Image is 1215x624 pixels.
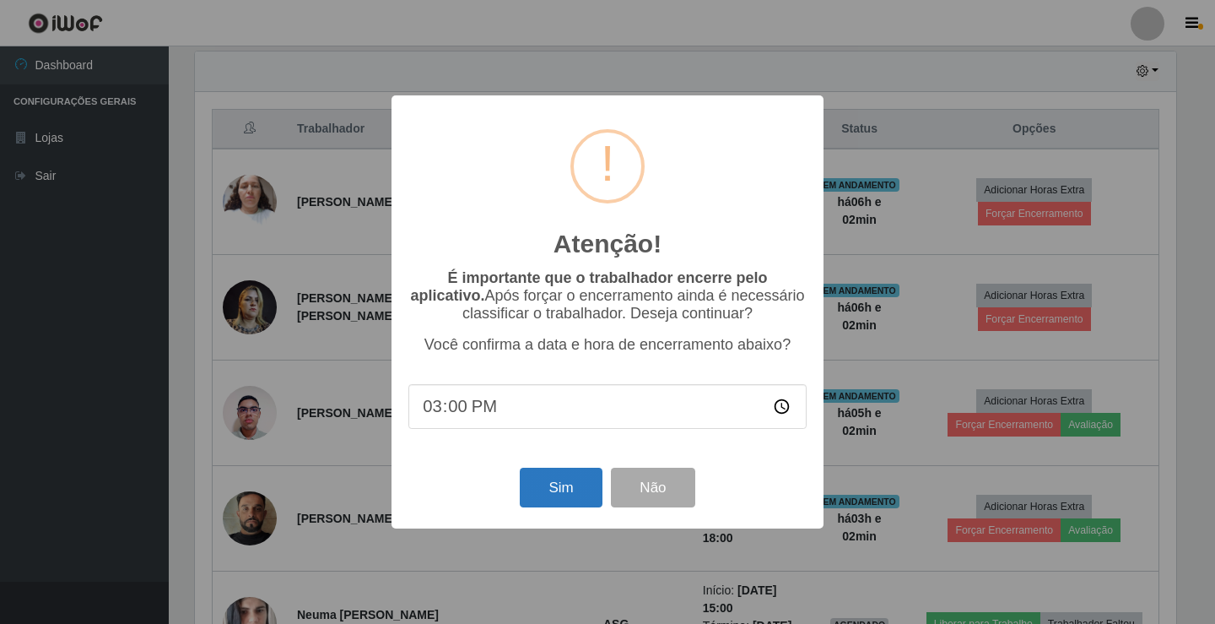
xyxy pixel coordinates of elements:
p: Após forçar o encerramento ainda é necessário classificar o trabalhador. Deseja continuar? [408,269,807,323]
p: Você confirma a data e hora de encerramento abaixo? [408,336,807,354]
b: É importante que o trabalhador encerre pelo aplicativo. [410,269,767,304]
button: Não [611,468,694,507]
button: Sim [520,468,602,507]
h2: Atenção! [553,229,661,259]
